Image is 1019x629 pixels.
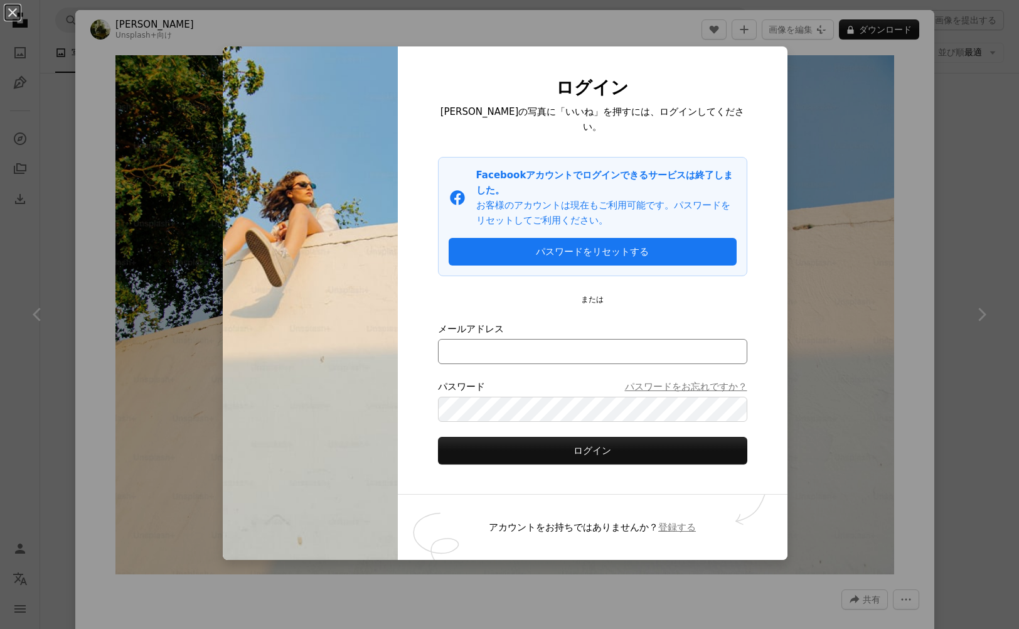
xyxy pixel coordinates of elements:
p: Facebookアカウントでログインできるサービスは終了しました。 [476,168,737,198]
a: パスワードをリセットする [449,238,737,266]
p: お客様のアカウントは現在もご利用可能です。パスワードをリセットしてご利用ください。 [476,198,737,228]
div: アカウントをお持ちではありませんか？ [398,495,787,560]
button: ログイン [438,437,747,465]
small: または [581,295,604,304]
button: 登録する [658,520,696,535]
input: パスワードパスワードをお忘れですか？ [438,397,747,422]
div: パスワード [438,379,747,394]
h1: ログイン [438,77,747,99]
input: メールアドレス [438,339,747,364]
p: [PERSON_NAME]の写真に「いいね」を押すには、ログインしてください。 [438,104,747,134]
a: パスワードをお忘れですか？ [625,379,747,394]
label: メールアドレス [438,321,747,364]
